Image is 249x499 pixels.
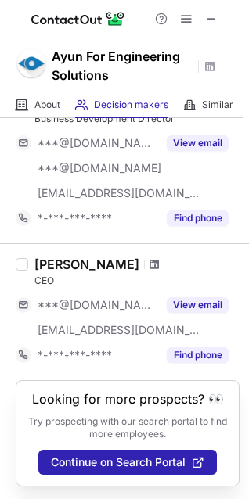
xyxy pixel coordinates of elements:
span: Similar [202,99,233,111]
button: Reveal Button [167,347,229,363]
span: [EMAIL_ADDRESS][DOMAIN_NAME] [38,323,200,337]
header: Looking for more prospects? 👀 [32,392,224,406]
div: Business Development Director [34,112,240,126]
button: Reveal Button [167,210,229,226]
span: Continue on Search Portal [51,456,186,468]
p: Try prospecting with our search portal to find more employees. [27,415,228,440]
span: [EMAIL_ADDRESS][DOMAIN_NAME] [38,186,200,200]
button: Reveal Button [167,297,229,313]
h1: Ayun For Engineering Solutions [52,47,193,84]
img: d29df0663d6baa97b13f57d887d86e57 [16,48,47,79]
div: CEO [34,274,240,288]
button: Reveal Button [167,135,229,151]
div: [PERSON_NAME] [34,257,139,272]
span: About [34,99,60,111]
span: ***@[DOMAIN_NAME] [38,136,157,150]
span: Decision makers [94,99,168,111]
button: Continue on Search Portal [38,450,217,475]
img: ContactOut v5.3.10 [31,9,125,28]
span: ***@[DOMAIN_NAME] [38,161,161,175]
span: ***@[DOMAIN_NAME] [38,298,157,312]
